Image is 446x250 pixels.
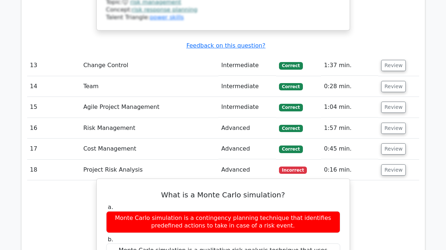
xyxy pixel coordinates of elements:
[218,55,276,76] td: Intermediate
[80,160,218,180] td: Project Risk Analysis
[80,55,218,76] td: Change Control
[381,60,406,71] button: Review
[218,97,276,118] td: Intermediate
[80,76,218,97] td: Team
[279,125,303,132] span: Correct
[27,118,80,139] td: 16
[80,118,218,139] td: Risk Management
[279,62,303,69] span: Correct
[106,211,340,233] div: Monte Carlo simulation is a contingency planning technique that identifies predefined actions to ...
[321,139,378,159] td: 0:45 min.
[218,118,276,139] td: Advanced
[186,42,265,49] a: Feedback on this question?
[108,236,113,243] span: b.
[80,139,218,159] td: Cost Management
[381,81,406,92] button: Review
[27,55,80,76] td: 13
[150,14,184,21] a: power skills
[27,76,80,97] td: 14
[279,167,307,174] span: Incorrect
[108,204,113,210] span: a.
[381,123,406,134] button: Review
[279,104,303,111] span: Correct
[381,102,406,113] button: Review
[381,164,406,176] button: Review
[279,146,303,153] span: Correct
[321,160,378,180] td: 0:16 min.
[27,160,80,180] td: 18
[321,76,378,97] td: 0:28 min.
[80,97,218,118] td: Agile Project Management
[279,83,303,90] span: Correct
[381,143,406,155] button: Review
[105,190,341,199] h5: What is a Monte Carlo simulation?
[321,55,378,76] td: 1:37 min.
[321,118,378,139] td: 1:57 min.
[218,139,276,159] td: Advanced
[218,160,276,180] td: Advanced
[106,6,340,14] div: Concept:
[27,97,80,118] td: 15
[321,97,378,118] td: 1:04 min.
[27,139,80,159] td: 17
[132,6,197,13] a: risk response planning
[218,76,276,97] td: Intermediate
